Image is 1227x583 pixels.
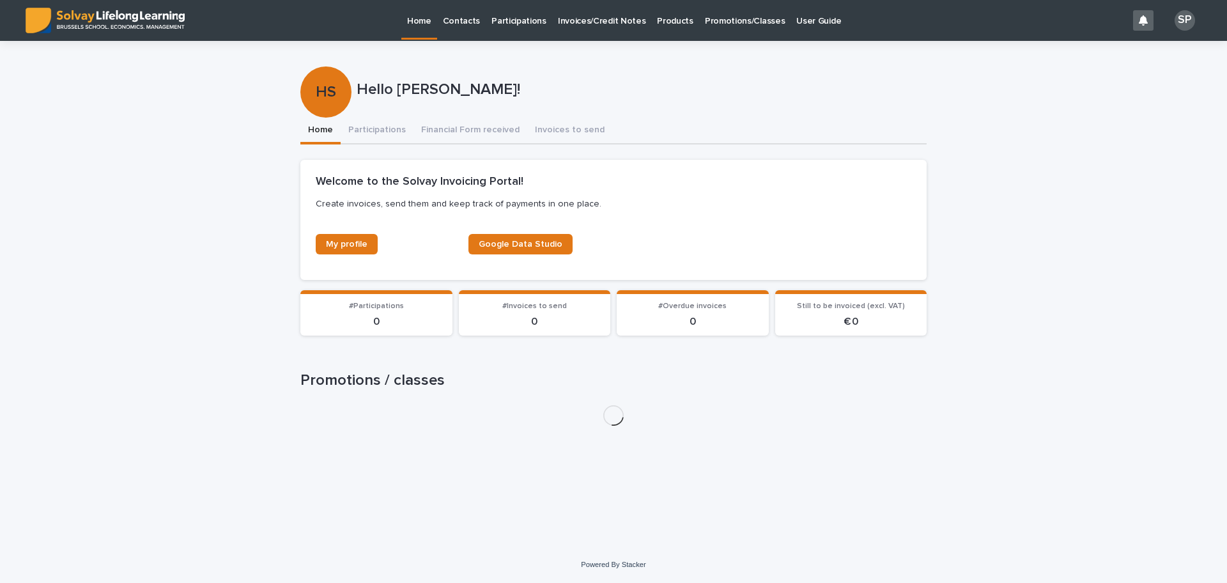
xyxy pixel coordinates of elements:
[300,371,927,390] h1: Promotions / classes
[467,316,603,328] p: 0
[308,316,445,328] p: 0
[797,302,905,310] span: Still to be invoiced (excl. VAT)
[316,234,378,254] a: My profile
[300,32,351,102] div: HS
[581,561,645,568] a: Powered By Stacker
[624,316,761,328] p: 0
[479,240,562,249] span: Google Data Studio
[1175,10,1195,31] div: SP
[300,118,341,144] button: Home
[326,240,367,249] span: My profile
[316,175,523,189] h2: Welcome to the Solvay Invoicing Portal!
[527,118,612,144] button: Invoices to send
[316,198,906,210] p: Create invoices, send them and keep track of payments in one place.
[26,8,185,33] img: ED0IkcNQHGZZMpCVrDht
[468,234,573,254] a: Google Data Studio
[413,118,527,144] button: Financial Form received
[502,302,567,310] span: #Invoices to send
[349,302,404,310] span: #Participations
[357,81,922,99] p: Hello [PERSON_NAME]!
[341,118,413,144] button: Participations
[658,302,727,310] span: #Overdue invoices
[783,316,920,328] p: € 0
